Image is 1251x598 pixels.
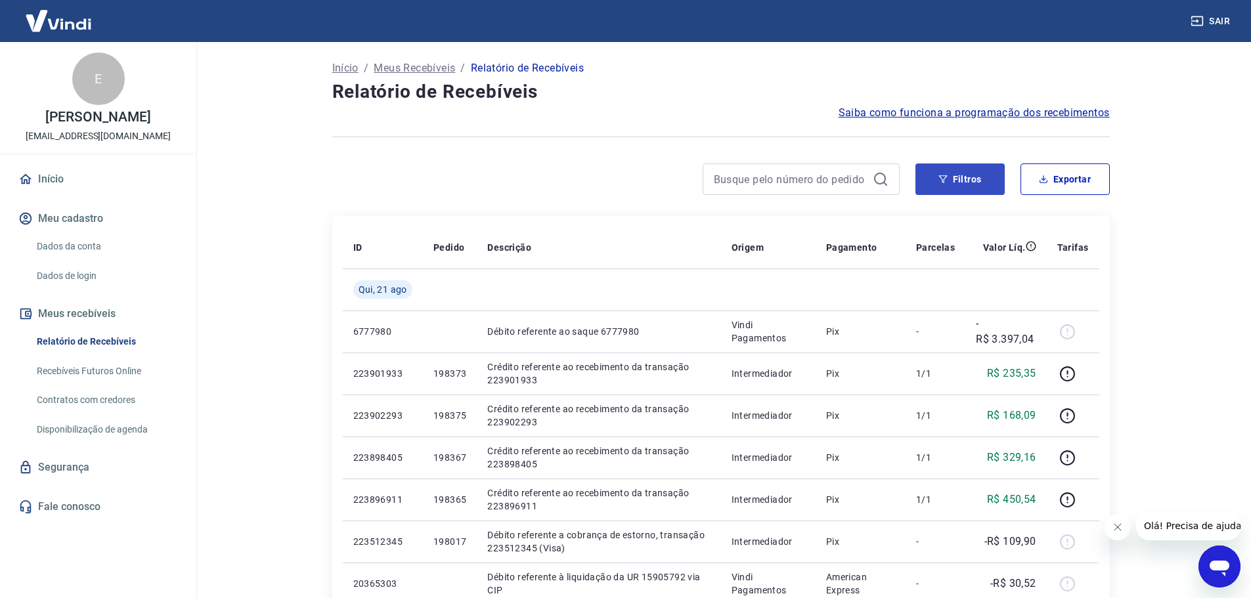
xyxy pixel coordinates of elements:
[16,1,101,41] img: Vindi
[732,570,805,597] p: Vindi Pagamentos
[916,325,955,338] p: -
[353,493,412,506] p: 223896911
[987,492,1036,507] p: R$ 450,54
[732,451,805,464] p: Intermediador
[732,493,805,506] p: Intermediador
[353,241,362,254] p: ID
[983,241,1026,254] p: Valor Líq.
[1188,9,1235,33] button: Sair
[487,241,531,254] p: Descrição
[826,367,895,380] p: Pix
[72,53,125,105] div: E
[32,233,181,260] a: Dados da conta
[487,444,710,471] p: Crédito referente ao recebimento da transação 223898405
[45,110,150,124] p: [PERSON_NAME]
[487,402,710,429] p: Crédito referente ao recebimento da transação 223902293
[433,535,466,548] p: 198017
[987,450,1036,465] p: R$ 329,16
[353,451,412,464] p: 223898405
[826,241,877,254] p: Pagamento
[487,360,710,387] p: Crédito referente ao recebimento da transação 223901933
[826,493,895,506] p: Pix
[32,387,181,414] a: Contratos com credores
[16,453,181,482] a: Segurança
[353,535,412,548] p: 223512345
[433,367,466,380] p: 198373
[332,60,359,76] a: Início
[916,241,955,254] p: Parcelas
[359,283,407,296] span: Qui, 21 ago
[915,163,1005,195] button: Filtros
[32,358,181,385] a: Recebíveis Futuros Online
[732,318,805,345] p: Vindi Pagamentos
[916,451,955,464] p: 1/1
[1198,545,1240,587] iframe: Botão para abrir a janela de mensagens
[916,493,955,506] p: 1/1
[8,9,110,20] span: Olá! Precisa de ajuda?
[433,241,464,254] p: Pedido
[471,60,584,76] p: Relatório de Recebíveis
[839,105,1110,121] a: Saiba como funciona a programação dos recebimentos
[460,60,465,76] p: /
[433,451,466,464] p: 198367
[732,409,805,422] p: Intermediador
[916,409,955,422] p: 1/1
[487,325,710,338] p: Débito referente ao saque 6777980
[732,535,805,548] p: Intermediador
[732,367,805,380] p: Intermediador
[353,409,412,422] p: 223902293
[16,204,181,233] button: Meu cadastro
[1105,514,1131,540] iframe: Fechar mensagem
[364,60,368,76] p: /
[826,535,895,548] p: Pix
[487,486,710,513] p: Crédito referente ao recebimento da transação 223896911
[916,367,955,380] p: 1/1
[433,493,466,506] p: 198365
[916,535,955,548] p: -
[16,492,181,521] a: Fale conosco
[826,409,895,422] p: Pix
[714,169,867,189] input: Busque pelo número do pedido
[916,577,955,590] p: -
[984,534,1036,549] p: -R$ 109,90
[32,328,181,355] a: Relatório de Recebíveis
[16,299,181,328] button: Meus recebíveis
[353,367,412,380] p: 223901933
[1136,511,1240,540] iframe: Mensagem da empresa
[16,165,181,194] a: Início
[1021,163,1110,195] button: Exportar
[433,409,466,422] p: 198375
[826,325,895,338] p: Pix
[374,60,455,76] a: Meus Recebíveis
[32,263,181,289] a: Dados de login
[826,451,895,464] p: Pix
[487,528,710,555] p: Débito referente a cobrança de estorno, transação 223512345 (Visa)
[987,408,1036,423] p: R$ 168,09
[987,366,1036,381] p: R$ 235,35
[32,416,181,443] a: Disponibilização de agenda
[990,576,1036,591] p: -R$ 30,52
[353,325,412,338] p: 6777980
[26,129,171,143] p: [EMAIL_ADDRESS][DOMAIN_NAME]
[732,241,764,254] p: Origem
[976,316,1036,347] p: -R$ 3.397,04
[826,570,895,597] p: American Express
[353,577,412,590] p: 20365303
[332,79,1110,105] h4: Relatório de Recebíveis
[1057,241,1089,254] p: Tarifas
[487,570,710,597] p: Débito referente à liquidação da UR 15905792 via CIP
